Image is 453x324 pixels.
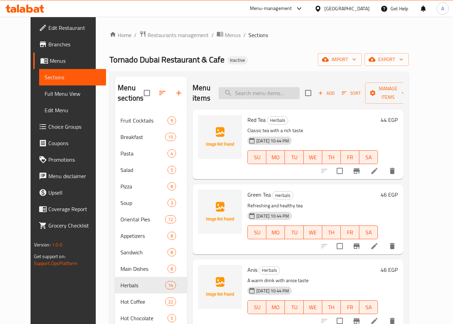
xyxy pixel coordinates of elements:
span: 1.0.0 [52,240,62,249]
div: Herbals [259,266,280,275]
span: TU [288,302,301,312]
span: Full Menu View [45,90,101,98]
span: Sandwich [120,248,167,256]
span: 22 [165,299,176,305]
span: MO [269,152,282,162]
button: delete [384,238,400,254]
span: Sections [45,73,101,81]
div: Menu-management [250,4,292,13]
div: items [167,182,176,190]
a: Coupons [33,135,106,151]
span: Fruit Cocktails [120,116,167,125]
div: Breakfast [120,133,165,141]
button: MO [266,225,285,239]
a: Sections [39,69,106,85]
a: Menu disclaimer [33,168,106,184]
div: Herbals [267,116,288,125]
span: Sort [342,89,361,97]
span: MO [269,228,282,238]
button: TH [322,300,341,314]
p: A warm drink with anise taste [247,276,378,285]
span: TH [325,152,338,162]
div: Herbals [120,281,165,289]
button: Add section [171,85,187,101]
a: Upsell [33,184,106,201]
span: Main Dishes [120,265,167,273]
div: Pizza [120,182,167,190]
span: Sections [248,31,268,39]
div: Soup3 [115,195,187,211]
button: WE [304,150,322,164]
h6: 46 EGP [381,190,398,199]
img: Green Tea [198,190,242,234]
span: Restaurants management [148,31,209,39]
div: items [165,133,176,141]
span: TH [325,228,338,238]
div: [GEOGRAPHIC_DATA] [324,5,370,12]
span: Sort items [337,88,365,99]
div: Breakfast15 [115,129,187,145]
span: TU [288,152,301,162]
span: Soup [120,199,167,207]
span: Pasta [120,149,167,158]
span: Select section [301,86,315,100]
span: export [370,55,403,64]
li: / [243,31,246,39]
span: Coupons [48,139,101,147]
button: Sort [340,88,362,99]
span: [DATE] 10:44 PM [254,213,292,219]
h6: 44 EGP [381,115,398,125]
span: Oriental Pies [120,215,165,223]
button: import [318,53,362,66]
a: Edit menu item [370,242,379,250]
div: Appetizers [120,232,167,240]
span: 14 [165,282,176,289]
img: Red Tea [198,115,242,159]
span: Herbals [267,116,288,124]
button: MO [266,300,285,314]
button: Branch-specific-item [348,238,365,254]
span: 5 [168,167,176,173]
p: Refreshing and healthy tea [247,201,378,210]
div: Hot Chocolate [120,314,167,322]
span: Coverage Report [48,205,101,213]
span: WE [306,152,320,162]
span: 8 [168,249,176,256]
span: 8 [168,233,176,239]
div: items [167,265,176,273]
div: items [167,248,176,256]
span: FR [344,228,357,238]
a: Choice Groups [33,118,106,135]
span: 12 [165,216,176,223]
input: search [219,87,300,99]
button: SA [359,300,378,314]
span: Menus [50,57,101,65]
span: 5 [168,315,176,322]
div: items [165,298,176,306]
span: TH [325,302,338,312]
div: items [165,281,176,289]
span: [DATE] 10:44 PM [254,288,292,294]
span: WE [306,228,320,238]
span: MO [269,302,282,312]
span: SA [362,152,375,162]
span: Tornado Dubai Restaurant & Cafe [109,52,224,67]
span: Green Tea [247,189,271,200]
span: Hot Coffee [120,298,165,306]
div: items [165,215,176,223]
span: Get support on: [34,252,66,261]
div: Pizza8 [115,178,187,195]
span: TU [288,228,301,238]
button: FR [341,150,359,164]
div: Salad5 [115,162,187,178]
div: Sandwich8 [115,244,187,261]
h6: 46 EGP [381,265,398,275]
span: 9 [168,117,176,124]
a: Edit Menu [39,102,106,118]
button: delete [384,163,400,179]
span: WE [306,302,320,312]
span: Salad [120,166,167,174]
li: / [211,31,214,39]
